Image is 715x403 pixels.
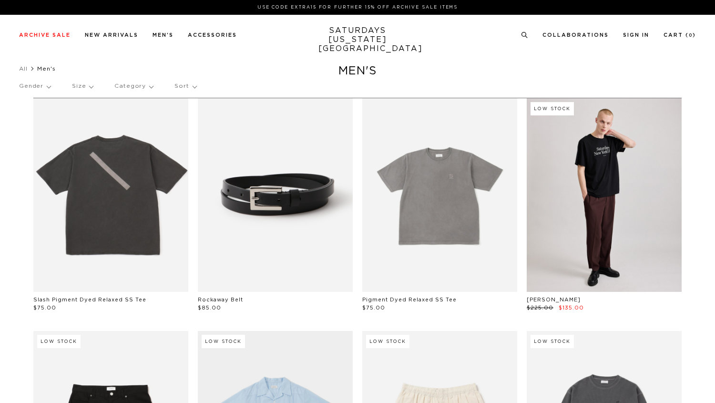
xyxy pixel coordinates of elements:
a: [PERSON_NAME] [527,297,581,302]
span: $75.00 [33,305,56,310]
a: Archive Sale [19,32,71,38]
p: Sort [174,75,196,97]
a: All [19,66,28,72]
p: Size [72,75,93,97]
a: Rockaway Belt [198,297,243,302]
a: Collaborations [542,32,609,38]
a: SATURDAYS[US_STATE][GEOGRAPHIC_DATA] [318,26,397,53]
div: Low Stock [366,335,409,348]
p: Gender [19,75,51,97]
a: Men's [153,32,174,38]
span: Men's [37,66,56,72]
a: New Arrivals [85,32,138,38]
small: 0 [689,33,693,38]
a: Pigment Dyed Relaxed SS Tee [362,297,457,302]
div: Low Stock [37,335,81,348]
span: $225.00 [527,305,553,310]
span: $135.00 [559,305,584,310]
a: Slash Pigment Dyed Relaxed SS Tee [33,297,146,302]
div: Low Stock [531,102,574,115]
p: Use Code EXTRA15 for Further 15% Off Archive Sale Items [23,4,692,11]
a: Sign In [623,32,649,38]
a: Cart (0) [664,32,696,38]
p: Category [114,75,153,97]
a: Accessories [188,32,237,38]
div: Low Stock [202,335,245,348]
div: Low Stock [531,335,574,348]
span: $85.00 [198,305,221,310]
span: $75.00 [362,305,385,310]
